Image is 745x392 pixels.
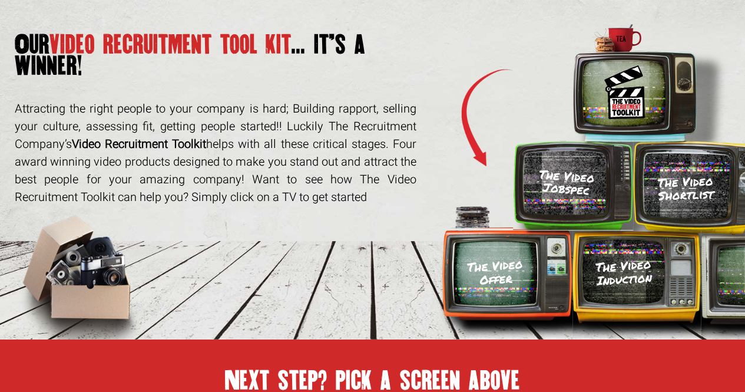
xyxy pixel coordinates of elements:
[15,215,148,340] img: box-of-goodies.png
[513,140,633,230] img: TV-Green.png
[538,167,595,197] h3: The Video Jobspec
[440,230,572,337] img: tv-orange.png
[15,34,416,77] h1: video recruitment tool kit
[595,258,653,288] h3: The Video Induction
[82,370,663,391] h2: Next step? pick a screen above
[601,62,648,121] img: Toolkit_Logo.svg
[633,140,745,230] img: tv-yellow-bright.png
[572,230,701,338] img: tv-yellow.png
[15,30,49,59] span: Our
[15,100,416,206] p: Attracting the right people to your company is hard; Building rapport, selling your culture, asse...
[440,23,514,228] img: Arrow.png
[701,230,745,340] img: tv-grey.png
[513,23,745,140] img: tv-blue.png
[15,30,366,80] span: ... it’s a winner!
[72,136,206,153] strong: Video Recruitment Toolkit
[467,258,524,288] h3: The Video Offer
[642,173,730,203] h3: The Video Shortlist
